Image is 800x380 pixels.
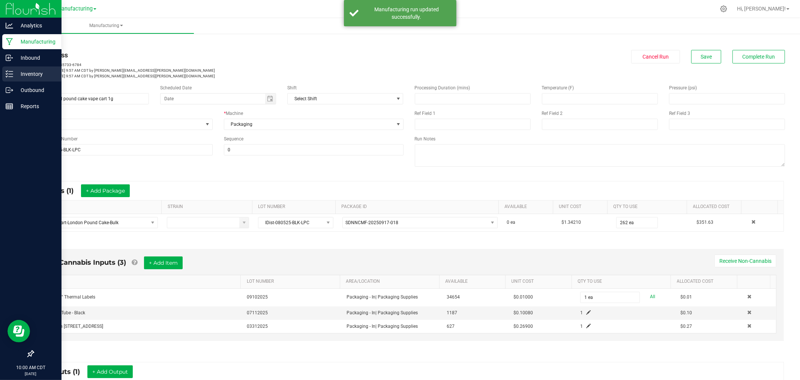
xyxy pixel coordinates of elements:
span: 1 [580,324,583,329]
button: + Add Item [144,256,183,269]
span: Packaging - In [347,324,418,329]
span: 07112025 [247,310,268,315]
span: Manufacturing [18,23,194,29]
span: Inputs (1) [42,187,81,195]
p: 10:00 AM CDT [3,364,58,371]
span: 0 [507,220,509,225]
a: PACKAGE IDSortable [341,204,495,210]
p: [DATE] 9:57 AM CDT by [PERSON_NAME][EMAIL_ADDRESS][PERSON_NAME][DOMAIN_NAME] [33,73,404,79]
a: AVAILABLESortable [504,204,550,210]
input: Date [161,93,265,104]
span: $0.10 [680,310,692,315]
span: $0.10080 [513,310,533,315]
a: Manufacturing [18,18,194,34]
p: MP-20250919145733-6784 [33,62,404,68]
span: Vape Cart-London Pound Cake-Bulk [39,217,148,228]
a: Allocated CostSortable [677,279,734,285]
a: QTY TO USESortable [578,279,668,285]
span: $0.27 [680,324,692,329]
a: AVAILABLESortable [445,279,503,285]
span: | Packaging Supplies [376,310,418,315]
span: 70mm Tube - Black [47,310,85,315]
span: $351.63 [696,220,713,225]
a: Allocated CostSortable [693,204,738,210]
span: 03312025 [247,324,268,329]
a: AREA/LOCATIONSortable [346,279,436,285]
p: [DATE] [3,371,58,377]
span: | Packaging Supplies [376,324,418,329]
a: ITEMSortable [40,204,159,210]
span: Pressure (psi) [669,85,697,90]
span: 1187 [447,310,457,315]
a: QTY TO USESortable [613,204,684,210]
span: $0.01 [680,294,692,300]
inline-svg: Inventory [6,70,13,78]
iframe: Resource center [8,320,30,342]
span: ea [510,220,515,225]
p: Inbound [13,53,58,62]
span: Ref Field 2 [542,111,563,116]
span: Outputs (1) [42,368,87,376]
a: Sortable [747,204,775,210]
span: 627 [447,324,455,329]
span: Complete Run [743,54,775,60]
a: Unit CostSortable [512,279,569,285]
span: Save [701,54,712,60]
a: STRAINSortable [168,204,249,210]
span: $0.01000 [513,294,533,300]
p: [DATE] 9:57 AM CDT by [PERSON_NAME][EMAIL_ADDRESS][PERSON_NAME][DOMAIN_NAME] [33,68,404,73]
span: Packaging - In [347,294,418,300]
p: Inventory [13,69,58,78]
span: 34654 [447,294,460,300]
span: Processing Duration (mins) [415,85,470,90]
inline-svg: Analytics [6,22,13,29]
span: Packaging [33,119,203,130]
div: Manage settings [719,5,728,12]
span: Non-Cannabis Inputs (3) [42,258,126,267]
span: Ref Field 1 [415,111,436,116]
span: Packaging [224,119,394,130]
span: NO DATA FOUND [342,217,498,228]
span: Toggle calendar [265,93,276,104]
div: Manufacturing run updated successfully. [363,6,451,21]
span: Select Shift [288,93,393,104]
a: Unit CostSortable [559,204,604,210]
span: Cancel Run [642,54,669,60]
span: Machine [226,111,243,116]
span: Scheduled Date [160,85,192,90]
span: 09102025 [247,294,268,300]
div: In Progress [33,50,404,60]
a: Sortable [743,279,767,285]
span: | Packaging Supplies [376,294,418,300]
span: Hi, [PERSON_NAME]! [737,6,786,12]
inline-svg: Reports [6,103,13,110]
inline-svg: Manufacturing [6,38,13,45]
span: NO DATA FOUND [39,217,158,228]
p: Outbound [13,86,58,95]
span: Shift [287,85,297,90]
span: IDist-080525-BLK-LPC [258,217,323,228]
span: 1 [580,310,583,315]
a: LOT NUMBERSortable [247,279,337,285]
span: Temperature (F) [542,85,574,90]
button: Cancel Run [631,50,680,63]
inline-svg: Outbound [6,86,13,94]
p: Analytics [13,21,58,30]
span: Packaging - In [347,310,418,315]
span: Run Notes [415,136,436,142]
p: Reports [13,102,58,111]
button: + Add Package [81,184,130,197]
span: Manufacturing [57,6,93,12]
a: All [650,292,656,302]
span: $0.26900 [513,324,533,329]
button: Save [691,50,721,63]
a: LOT NUMBERSortable [258,204,333,210]
a: Add Non-Cannabis items that were also consumed in the run (e.g. gloves and packaging); Also add N... [132,258,137,267]
span: Custom [STREET_ADDRESS] [47,324,103,329]
span: 1.5" x 1" Thermal Labels [47,294,95,300]
button: + Add Output [87,365,133,378]
button: Complete Run [732,50,785,63]
span: $1.34210 [561,220,581,225]
span: SDNNCMF-20250917-018 [346,220,399,225]
a: ITEMSortable [48,279,238,285]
